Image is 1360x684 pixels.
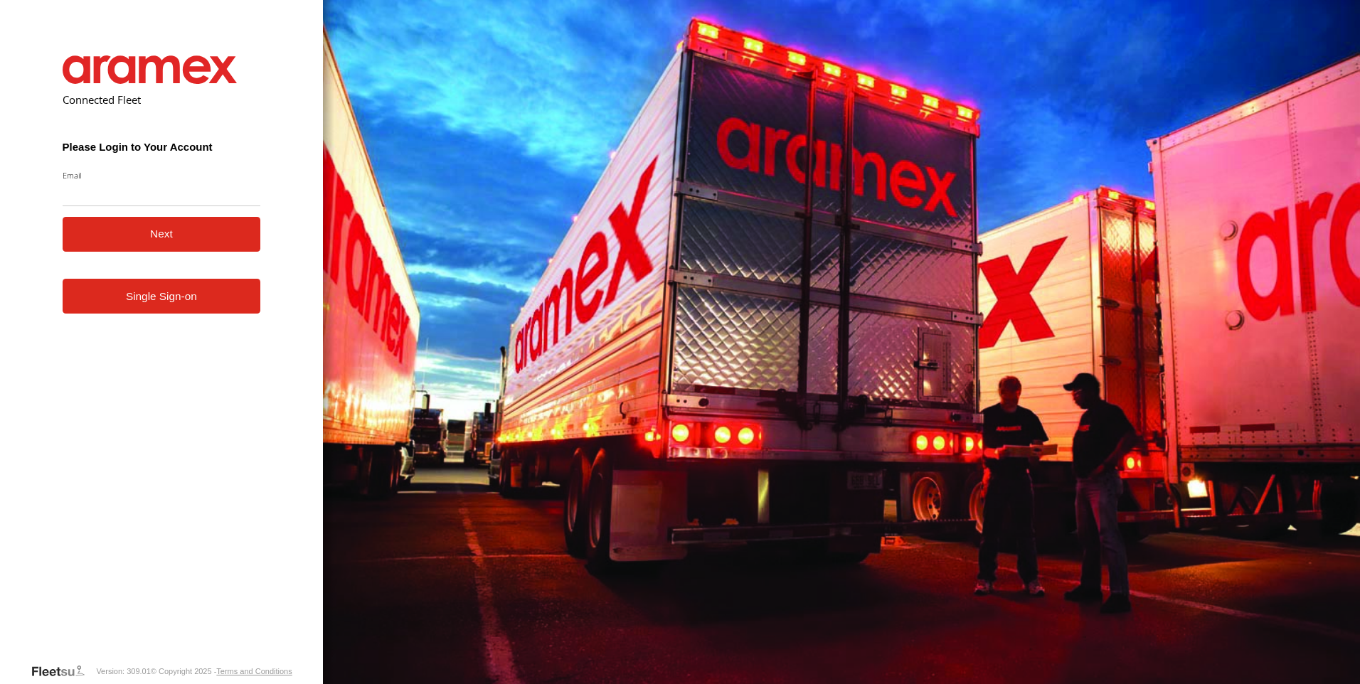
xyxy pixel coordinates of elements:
h2: Connected Fleet [63,92,261,107]
div: © Copyright 2025 - [151,667,292,675]
img: Aramex [63,55,238,84]
label: Email [63,170,261,181]
h3: Please Login to Your Account [63,141,261,153]
a: Visit our Website [31,664,96,678]
div: Version: 309.01 [96,667,150,675]
a: Single Sign-on [63,279,261,314]
a: Terms and Conditions [216,667,292,675]
button: Next [63,217,261,252]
